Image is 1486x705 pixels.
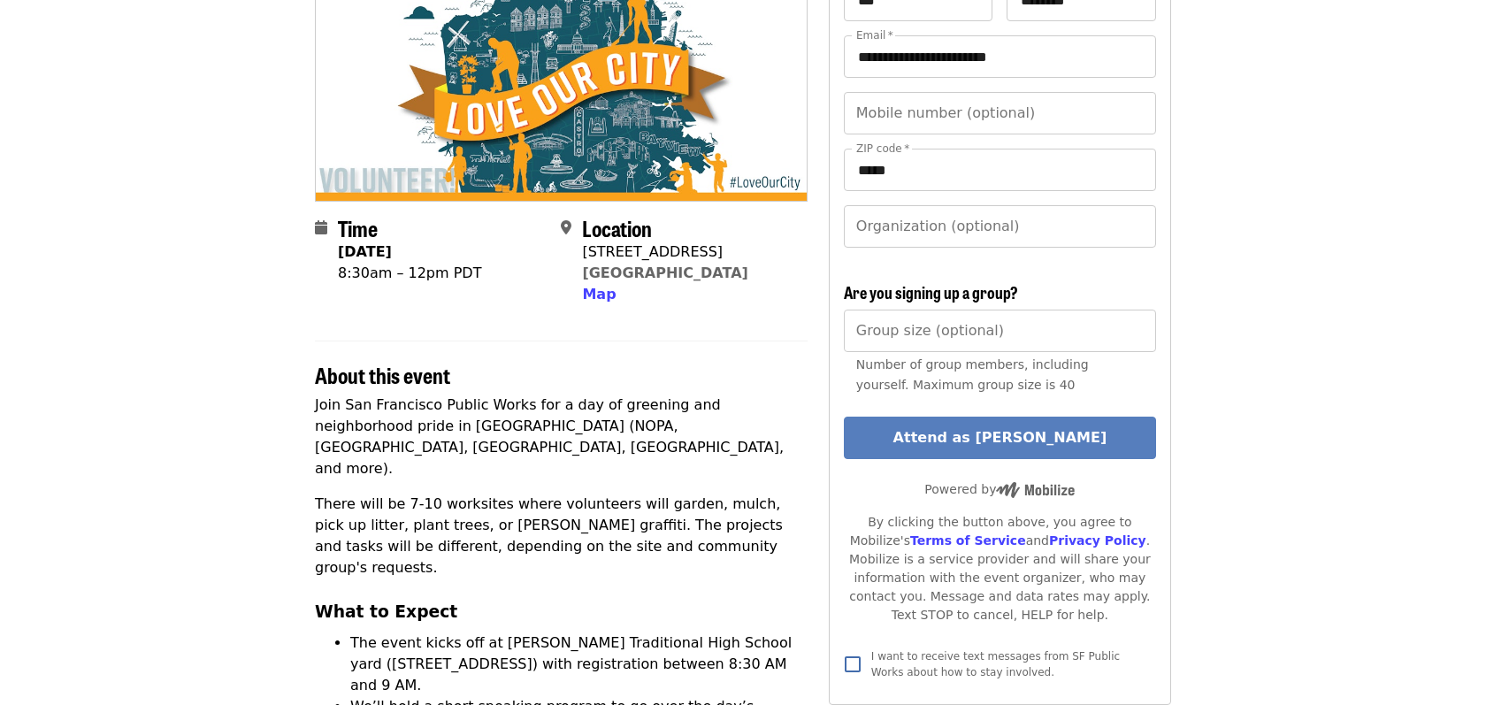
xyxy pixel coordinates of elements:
[315,600,808,625] h3: What to Expect
[844,149,1156,191] input: ZIP code
[561,219,571,236] i: map-marker-alt icon
[844,92,1156,134] input: Mobile number (optional)
[844,280,1018,303] span: Are you signing up a group?
[315,359,450,390] span: About this event
[582,284,616,305] button: Map
[856,143,909,154] label: ZIP code
[338,212,378,243] span: Time
[844,35,1156,78] input: Email
[582,241,747,263] div: [STREET_ADDRESS]
[856,30,893,41] label: Email
[338,263,481,284] div: 8:30am – 12pm PDT
[315,494,808,579] p: There will be 7-10 worksites where volunteers will garden, mulch, pick up litter, plant trees, or...
[996,482,1075,498] img: Powered by Mobilize
[856,357,1089,392] span: Number of group members, including yourself. Maximum group size is 40
[844,310,1156,352] input: [object Object]
[871,650,1120,678] span: I want to receive text messages from SF Public Works about how to stay involved.
[924,482,1075,496] span: Powered by
[315,219,327,236] i: calendar icon
[338,243,392,260] strong: [DATE]
[582,212,652,243] span: Location
[844,513,1156,625] div: By clicking the button above, you agree to Mobilize's and . Mobilize is a service provider and wi...
[910,533,1026,548] a: Terms of Service
[844,417,1156,459] button: Attend as [PERSON_NAME]
[582,286,616,303] span: Map
[315,395,808,479] p: Join San Francisco Public Works for a day of greening and neighborhood pride in [GEOGRAPHIC_DATA]...
[582,264,747,281] a: [GEOGRAPHIC_DATA]
[350,632,808,696] li: The event kicks off at [PERSON_NAME] Traditional High School yard ([STREET_ADDRESS]) with registr...
[844,205,1156,248] input: Organization (optional)
[1049,533,1146,548] a: Privacy Policy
